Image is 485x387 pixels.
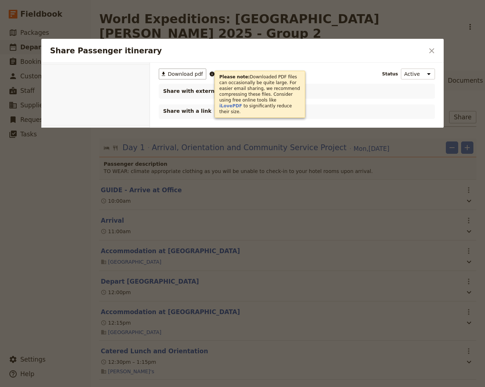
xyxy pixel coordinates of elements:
[159,69,206,79] button: ​Download pdf
[163,107,236,115] p: Share with a link
[50,45,424,56] h2: Share Passenger itinerary
[219,74,300,115] p: Downloaded PDF files can occasionally be quite large. For easier email sharing, we recommend comp...
[168,70,203,78] span: Download pdf
[426,45,438,57] button: Close dialog
[401,69,435,79] select: Status
[219,103,242,108] a: iLovePDF
[382,71,398,77] span: Status
[219,74,250,79] strong: Please note:
[163,87,236,95] span: Share with external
